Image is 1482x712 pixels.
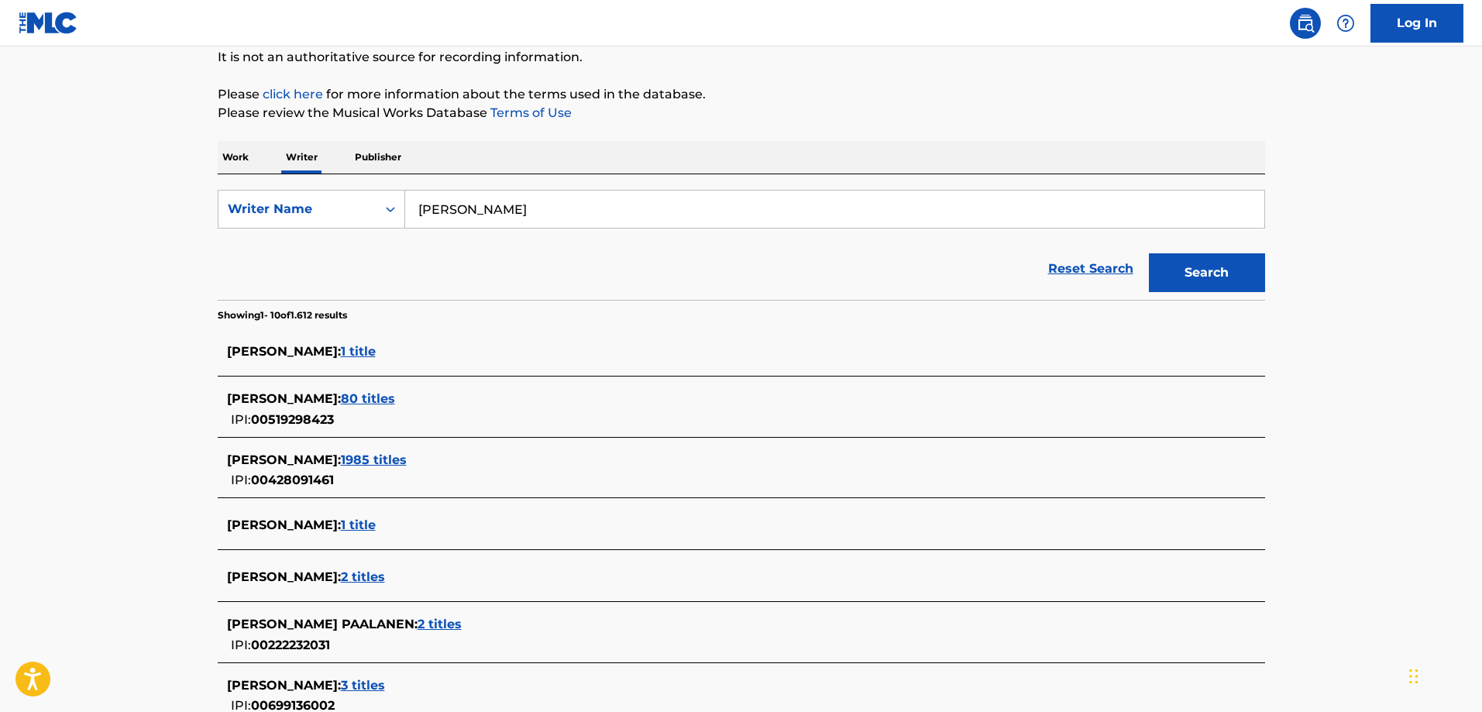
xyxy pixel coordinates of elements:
form: Search Form [218,190,1265,300]
div: Writer Name [228,200,367,218]
p: Publisher [350,141,406,174]
span: 00428091461 [251,473,334,487]
span: IPI: [231,473,251,487]
span: [PERSON_NAME] : [227,518,341,532]
p: Writer [281,141,322,174]
img: MLC Logo [19,12,78,34]
span: IPI: [231,412,251,427]
a: Reset Search [1040,252,1141,286]
button: Search [1149,253,1265,292]
span: 80 titles [341,391,395,406]
img: help [1336,14,1355,33]
p: Please review the Musical Works Database [218,104,1265,122]
span: 2 titles [418,617,462,631]
a: Log In [1370,4,1463,43]
div: Help [1330,8,1361,39]
span: IPI: [231,638,251,652]
span: 00222232031 [251,638,330,652]
a: Terms of Use [487,105,572,120]
a: Public Search [1290,8,1321,39]
p: Work [218,141,253,174]
span: [PERSON_NAME] : [227,344,341,359]
span: [PERSON_NAME] PAALANEN : [227,617,418,631]
p: Showing 1 - 10 of 1.612 results [218,308,347,322]
span: [PERSON_NAME] : [227,569,341,584]
span: 1 title [341,518,376,532]
p: It is not an authoritative source for recording information. [218,48,1265,67]
span: 1 title [341,344,376,359]
iframe: Chat Widget [1405,638,1482,712]
span: [PERSON_NAME] : [227,678,341,693]
span: 3 titles [341,678,385,693]
div: Drag [1409,653,1418,700]
a: click here [263,87,323,101]
span: [PERSON_NAME] : [227,391,341,406]
span: [PERSON_NAME] : [227,452,341,467]
img: search [1296,14,1315,33]
span: 2 titles [341,569,385,584]
span: 1985 titles [341,452,407,467]
p: Please for more information about the terms used in the database. [218,85,1265,104]
span: 00519298423 [251,412,334,427]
